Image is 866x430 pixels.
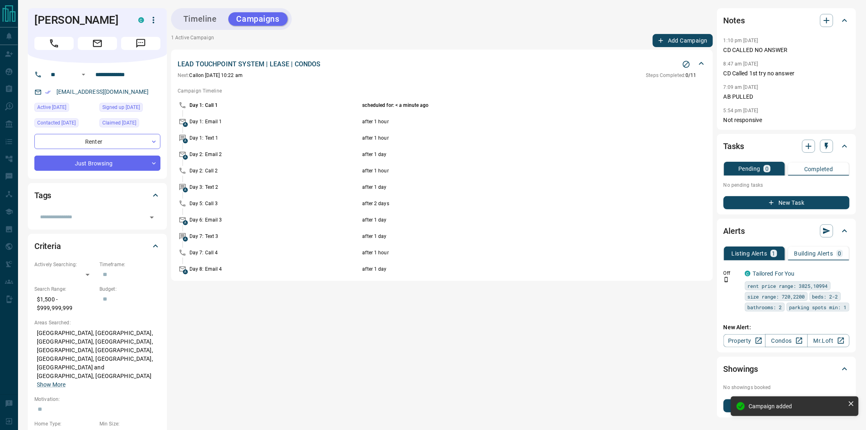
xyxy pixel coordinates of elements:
[724,224,745,238] h2: Alerts
[363,265,647,273] p: after 1 day
[724,84,758,90] p: 7:09 am [DATE]
[724,116,850,124] p: Not responsive
[171,34,214,47] p: 1 Active Campaign
[189,118,361,125] p: Day 1: Email 1
[34,14,126,27] h1: [PERSON_NAME]
[178,72,243,79] p: Call on [DATE] 10:22 am
[178,87,706,95] p: Campaign Timeline
[79,70,88,79] button: Open
[738,166,760,172] p: Pending
[183,188,188,192] span: A
[753,270,795,277] a: Tailored For You
[121,37,160,50] span: Message
[363,134,647,142] p: after 1 hour
[804,166,833,172] p: Completed
[228,12,288,26] button: Campaigns
[178,72,189,78] span: Next:
[189,216,361,224] p: Day 6: Email 3
[34,319,160,326] p: Areas Searched:
[102,103,140,111] span: Signed up [DATE]
[99,420,160,428] p: Min Size:
[724,46,850,54] p: CD CALLED NO ANSWER
[183,155,188,160] span: A
[724,399,850,412] button: New Showing
[748,303,782,311] span: bathrooms: 2
[189,151,361,158] p: Day 2: Email 2
[812,292,838,301] span: beds: 2-2
[765,166,769,172] p: 0
[363,151,647,158] p: after 1 day
[724,359,850,379] div: Showings
[363,200,647,207] p: after 2 days
[724,179,850,191] p: No pending tasks
[34,396,160,403] p: Motivation:
[178,58,706,81] div: LEAD TOUCHPOINT SYSTEM | LEASE | CONDOSStop CampaignNext:Callon [DATE] 10:22 amSteps Completed:0/11
[37,380,65,389] button: Show More
[183,220,188,225] span: A
[189,167,361,174] p: Day 2: Call 2
[724,269,740,277] p: Off
[653,34,713,47] button: Add Campaign
[724,11,850,30] div: Notes
[78,37,117,50] span: Email
[745,271,751,276] div: condos.ca
[138,17,144,23] div: condos.ca
[189,200,361,207] p: Day 5: Call 3
[146,212,158,223] button: Open
[724,362,758,376] h2: Showings
[724,323,850,332] p: New Alert:
[749,403,845,410] div: Campaign added
[189,233,361,240] p: Day 7: Text 3
[748,292,805,301] span: size range: 720,2200
[34,293,95,315] p: $1,500 - $999,999,999
[724,334,766,347] a: Property
[56,88,149,95] a: [EMAIL_ADDRESS][DOMAIN_NAME]
[363,216,647,224] p: after 1 day
[724,14,745,27] h2: Notes
[794,251,833,256] p: Building Alerts
[363,249,647,256] p: after 1 hour
[363,167,647,174] p: after 1 hour
[724,277,729,283] svg: Push Notification Only
[646,72,697,79] p: 0 / 11
[724,38,758,43] p: 1:10 pm [DATE]
[99,103,160,114] div: Wed Nov 27 2024
[34,186,160,205] div: Tags
[183,269,188,274] span: A
[724,140,744,153] h2: Tasks
[37,119,76,127] span: Contacted [DATE]
[34,420,95,428] p: Home Type:
[363,102,647,109] p: scheduled for: < a minute ago
[724,221,850,241] div: Alerts
[724,93,850,101] p: AB PULLED
[37,103,66,111] span: Active [DATE]
[34,103,95,114] div: Thu Aug 14 2025
[34,37,74,50] span: Call
[34,326,160,392] p: [GEOGRAPHIC_DATA], [GEOGRAPHIC_DATA], [GEOGRAPHIC_DATA], [GEOGRAPHIC_DATA], [GEOGRAPHIC_DATA], [G...
[807,334,850,347] a: Mr.Loft
[189,265,361,273] p: Day 8: Email 4
[724,61,758,67] p: 8:47 am [DATE]
[363,118,647,125] p: after 1 hour
[363,183,647,191] p: after 1 day
[724,196,850,209] button: New Task
[34,261,95,268] p: Actively Searching:
[724,136,850,156] div: Tasks
[646,72,686,78] span: Steps Completed:
[34,134,160,149] div: Renter
[724,384,850,391] p: No showings booked
[34,240,61,253] h2: Criteria
[34,236,160,256] div: Criteria
[189,134,361,142] p: Day 1: Text 1
[765,334,807,347] a: Condos
[34,156,160,171] div: Just Browsing
[189,102,361,109] p: Day 1: Call 1
[102,119,136,127] span: Claimed [DATE]
[183,122,188,127] span: A
[732,251,767,256] p: Listing Alerts
[838,251,841,256] p: 0
[189,183,361,191] p: Day 3: Text 2
[34,285,95,293] p: Search Range:
[183,237,188,242] span: A
[34,118,95,130] div: Wed Jul 23 2025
